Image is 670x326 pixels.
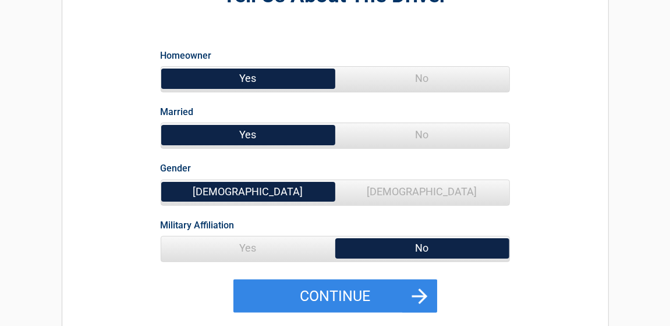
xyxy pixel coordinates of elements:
[161,180,335,203] span: [DEMOGRAPHIC_DATA]
[335,67,509,90] span: No
[161,160,192,176] label: Gender
[161,217,235,233] label: Military Affiliation
[161,237,335,260] span: Yes
[161,104,194,120] label: Married
[161,48,212,63] label: Homeowner
[335,180,509,203] span: [DEMOGRAPHIC_DATA]
[161,123,335,146] span: Yes
[335,237,509,260] span: No
[233,280,437,313] button: Continue
[161,67,335,90] span: Yes
[335,123,509,146] span: No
